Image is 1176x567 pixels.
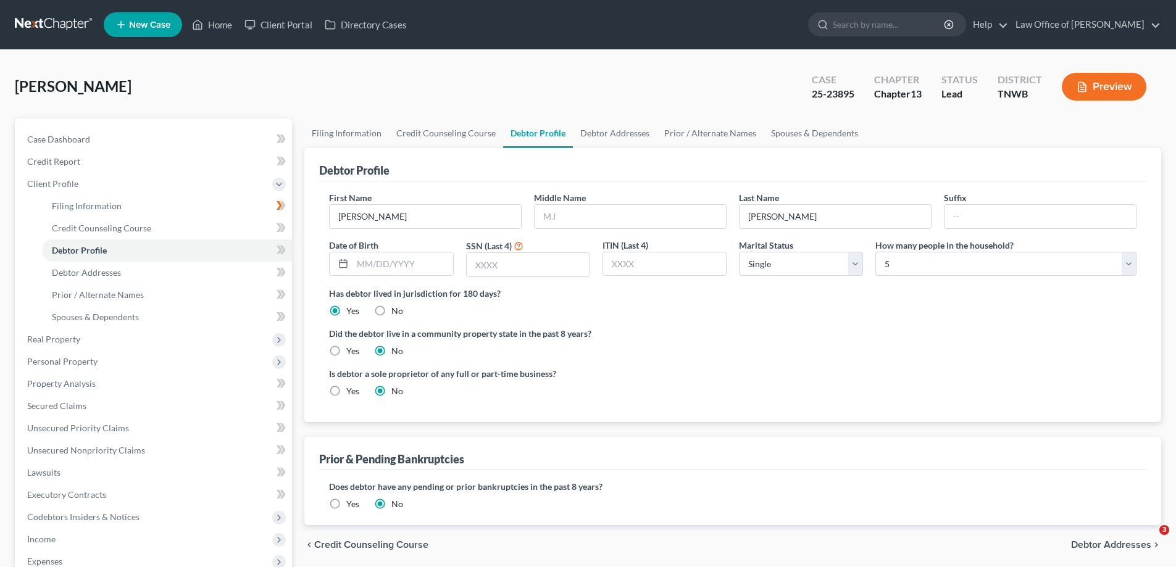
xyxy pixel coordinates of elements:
a: Credit Report [17,151,292,173]
span: 3 [1159,525,1169,535]
a: Credit Counseling Course [389,118,503,148]
span: Codebtors Insiders & Notices [27,511,140,522]
span: Prior / Alternate Names [52,289,144,300]
label: Marital Status [739,239,793,252]
label: Suffix [944,191,967,204]
span: Lawsuits [27,467,60,478]
label: Yes [346,305,359,317]
a: Property Analysis [17,373,292,395]
label: Yes [346,498,359,510]
label: Does debtor have any pending or prior bankruptcies in the past 8 years? [329,480,1136,493]
span: New Case [129,20,170,30]
a: Home [186,14,238,36]
span: Credit Counseling Course [52,223,151,233]
div: 25-23895 [812,87,854,101]
span: Unsecured Priority Claims [27,423,129,433]
a: Debtor Profile [503,118,573,148]
label: ITIN (Last 4) [603,239,648,252]
span: Case Dashboard [27,134,90,144]
div: Debtor Profile [319,163,390,178]
input: XXXX [603,252,726,276]
a: Unsecured Priority Claims [17,417,292,439]
button: Debtor Addresses chevron_right [1071,540,1161,550]
div: TNWB [998,87,1042,101]
span: Personal Property [27,356,98,366]
span: Spouses & Dependents [52,312,139,322]
a: Prior / Alternate Names [657,118,764,148]
iframe: Intercom live chat [1134,525,1164,555]
label: How many people in the household? [875,239,1014,252]
label: No [391,305,403,317]
a: Secured Claims [17,395,292,417]
a: Lawsuits [17,461,292,484]
input: -- [740,205,931,228]
label: First Name [329,191,372,204]
span: Executory Contracts [27,489,106,500]
label: No [391,385,403,397]
label: No [391,498,403,510]
span: 13 [911,88,922,99]
a: Filing Information [42,195,292,217]
input: M.I [535,205,726,228]
label: Date of Birth [329,239,378,252]
i: chevron_left [304,540,314,550]
div: Status [941,73,978,87]
a: Debtor Profile [42,239,292,262]
a: Unsecured Nonpriority Claims [17,439,292,461]
a: Credit Counseling Course [42,217,292,239]
a: Executory Contracts [17,484,292,506]
input: -- [945,205,1136,228]
div: District [998,73,1042,87]
label: Has debtor lived in jurisdiction for 180 days? [329,287,1136,300]
a: Spouses & Dependents [764,118,865,148]
a: Case Dashboard [17,128,292,151]
a: Law Office of [PERSON_NAME] [1009,14,1161,36]
label: Is debtor a sole proprietor of any full or part-time business? [329,367,727,380]
span: Property Analysis [27,378,96,389]
span: Expenses [27,556,62,566]
label: Last Name [739,191,779,204]
div: Lead [941,87,978,101]
label: No [391,345,403,357]
button: chevron_left Credit Counseling Course [304,540,428,550]
label: Did the debtor live in a community property state in the past 8 years? [329,327,1136,340]
a: Help [967,14,1008,36]
a: Filing Information [304,118,389,148]
div: Prior & Pending Bankruptcies [319,452,464,466]
span: Income [27,534,56,544]
span: Debtor Addresses [1071,540,1151,550]
button: Preview [1062,73,1146,101]
div: Chapter [874,87,922,101]
span: Credit Report [27,156,80,167]
span: [PERSON_NAME] [15,77,131,95]
span: Secured Claims [27,400,86,411]
a: Client Portal [238,14,319,36]
input: -- [330,205,521,228]
a: Prior / Alternate Names [42,284,292,306]
span: Filing Information [52,201,122,211]
span: Credit Counseling Course [314,540,428,550]
input: Search by name... [833,13,946,36]
input: MM/DD/YYYY [352,252,452,276]
label: Yes [346,385,359,397]
a: Debtor Addresses [42,262,292,284]
a: Spouses & Dependents [42,306,292,328]
a: Debtor Addresses [573,118,657,148]
input: XXXX [467,253,590,276]
label: Yes [346,345,359,357]
label: SSN (Last 4) [466,239,512,252]
span: Real Property [27,334,80,344]
span: Debtor Addresses [52,267,121,278]
span: Debtor Profile [52,245,107,255]
div: Chapter [874,73,922,87]
a: Directory Cases [319,14,413,36]
span: Client Profile [27,178,78,189]
div: Case [812,73,854,87]
label: Middle Name [534,191,586,204]
span: Unsecured Nonpriority Claims [27,445,145,455]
